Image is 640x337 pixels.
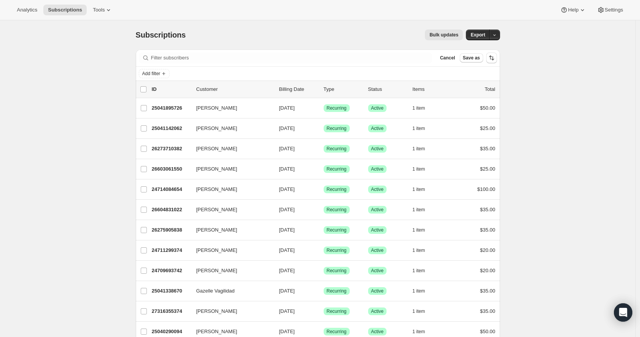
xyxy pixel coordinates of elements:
span: Cancel [440,55,455,61]
span: [PERSON_NAME] [196,145,237,153]
button: 1 item [413,225,434,235]
span: 1 item [413,329,425,335]
span: Active [371,207,384,213]
span: 1 item [413,247,425,253]
div: 25040290094[PERSON_NAME][DATE]SuccessRecurringSuccessActive1 item$50.00 [152,326,495,337]
span: [DATE] [279,329,295,334]
span: Active [371,288,384,294]
span: [PERSON_NAME] [196,267,237,275]
input: Filter subscribers [151,53,433,63]
span: Analytics [17,7,37,13]
button: 1 item [413,286,434,296]
span: [DATE] [279,105,295,111]
p: 25041338670 [152,287,190,295]
span: Gazelle Vagilidad [196,287,235,295]
span: 1 item [413,288,425,294]
span: Save as [463,55,480,61]
button: Subscriptions [43,5,87,15]
p: Total [485,85,495,93]
p: 25040290094 [152,328,190,335]
span: [DATE] [279,207,295,212]
span: $25.00 [480,166,495,172]
button: [PERSON_NAME] [192,102,268,114]
span: $35.00 [480,207,495,212]
p: Customer [196,85,273,93]
span: [DATE] [279,247,295,253]
div: 25041895726[PERSON_NAME][DATE]SuccessRecurringSuccessActive1 item$50.00 [152,103,495,113]
button: 1 item [413,123,434,134]
button: 1 item [413,143,434,154]
button: [PERSON_NAME] [192,122,268,135]
span: $20.00 [480,247,495,253]
span: $50.00 [480,105,495,111]
p: 26273710382 [152,145,190,153]
div: IDCustomerBilling DateTypeStatusItemsTotal [152,85,495,93]
span: [DATE] [279,186,295,192]
span: Recurring [327,166,347,172]
span: [DATE] [279,166,295,172]
button: Settings [592,5,628,15]
span: [DATE] [279,268,295,273]
button: 1 item [413,103,434,113]
button: [PERSON_NAME] [192,265,268,277]
span: [DATE] [279,146,295,151]
span: Help [568,7,578,13]
span: Recurring [327,125,347,132]
span: Active [371,166,384,172]
button: Export [466,30,490,40]
div: 24709693742[PERSON_NAME][DATE]SuccessRecurringSuccessActive1 item$20.00 [152,265,495,276]
span: Active [371,105,384,111]
span: Recurring [327,288,347,294]
div: Type [324,85,362,93]
span: 1 item [413,125,425,132]
span: $35.00 [480,146,495,151]
button: Tools [88,5,117,15]
span: Bulk updates [429,32,458,38]
span: 1 item [413,186,425,192]
span: Export [471,32,485,38]
span: Subscriptions [48,7,82,13]
span: [PERSON_NAME] [196,104,237,112]
button: [PERSON_NAME] [192,143,268,155]
span: [PERSON_NAME] [196,206,237,214]
span: [DATE] [279,125,295,131]
span: $25.00 [480,125,495,131]
span: $35.00 [480,227,495,233]
span: Subscriptions [136,31,186,39]
span: [PERSON_NAME] [196,247,237,254]
span: 1 item [413,166,425,172]
span: 1 item [413,105,425,111]
div: 26275905838[PERSON_NAME][DATE]SuccessRecurringSuccessActive1 item$35.00 [152,225,495,235]
div: 25041338670Gazelle Vagilidad[DATE]SuccessRecurringSuccessActive1 item$35.00 [152,286,495,296]
p: 24714084654 [152,186,190,193]
span: Tools [93,7,105,13]
span: 1 item [413,268,425,274]
span: Recurring [327,146,347,152]
span: Active [371,247,384,253]
span: [DATE] [279,227,295,233]
span: Recurring [327,105,347,111]
div: Open Intercom Messenger [614,303,632,322]
p: 24709693742 [152,267,190,275]
p: 24711299374 [152,247,190,254]
span: Active [371,146,384,152]
span: [PERSON_NAME] [196,125,237,132]
button: Help [556,5,591,15]
span: [PERSON_NAME] [196,165,237,173]
span: Active [371,186,384,192]
button: [PERSON_NAME] [192,204,268,216]
span: Recurring [327,227,347,233]
span: 1 item [413,227,425,233]
p: 25041142062 [152,125,190,132]
button: 1 item [413,326,434,337]
button: [PERSON_NAME] [192,163,268,175]
span: Active [371,329,384,335]
span: Recurring [327,186,347,192]
span: Active [371,268,384,274]
span: 1 item [413,308,425,314]
div: 26604831022[PERSON_NAME][DATE]SuccessRecurringSuccessActive1 item$35.00 [152,204,495,215]
p: 26603061550 [152,165,190,173]
button: 1 item [413,265,434,276]
span: $35.00 [480,288,495,294]
span: [PERSON_NAME] [196,186,237,193]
